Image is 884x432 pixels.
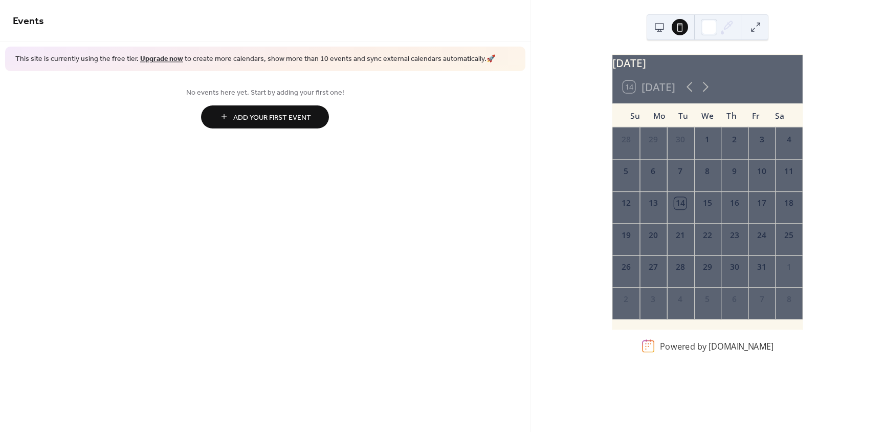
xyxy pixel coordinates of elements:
div: 7 [674,165,686,177]
div: Th [719,103,743,127]
div: 8 [783,293,794,305]
div: Powered by [660,340,773,352]
div: Tu [671,103,695,127]
div: 18 [783,198,794,209]
div: 28 [674,261,686,273]
div: 26 [620,261,632,273]
div: 13 [647,198,659,209]
div: 8 [701,165,713,177]
div: 4 [783,134,794,145]
a: Add Your First Event [13,105,518,128]
div: We [695,103,719,127]
div: 1 [783,261,794,273]
div: 30 [728,261,740,273]
div: 25 [783,229,794,241]
div: 6 [647,165,659,177]
div: 4 [674,293,686,305]
div: Su [623,103,647,127]
span: This site is currently using the free tier. to create more calendars, show more than 10 events an... [15,54,495,64]
div: Fr [744,103,768,127]
div: Sa [768,103,792,127]
div: 5 [701,293,713,305]
span: Events [13,11,44,31]
div: 17 [756,198,767,209]
div: 24 [756,229,767,241]
div: 27 [647,261,659,273]
a: [DOMAIN_NAME] [709,340,773,352]
div: 16 [728,198,740,209]
div: 20 [647,229,659,241]
div: [DATE] [612,55,803,71]
div: 10 [756,165,767,177]
span: No events here yet. Start by adding your first one! [13,87,518,98]
div: 9 [728,165,740,177]
div: 29 [647,134,659,145]
div: 31 [756,261,767,273]
div: 6 [728,293,740,305]
div: 14 [674,198,686,209]
div: 1 [701,134,713,145]
div: 7 [756,293,767,305]
div: 11 [783,165,794,177]
div: 28 [620,134,632,145]
div: 5 [620,165,632,177]
div: 22 [701,229,713,241]
div: 21 [674,229,686,241]
div: 29 [701,261,713,273]
div: 3 [756,134,767,145]
a: Upgrade now [140,52,183,66]
div: 3 [647,293,659,305]
div: 12 [620,198,632,209]
button: Add Your First Event [201,105,329,128]
div: 15 [701,198,713,209]
span: Add Your First Event [233,112,311,123]
div: 30 [674,134,686,145]
div: 2 [620,293,632,305]
div: Mo [647,103,671,127]
div: 2 [728,134,740,145]
div: 19 [620,229,632,241]
div: 23 [728,229,740,241]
